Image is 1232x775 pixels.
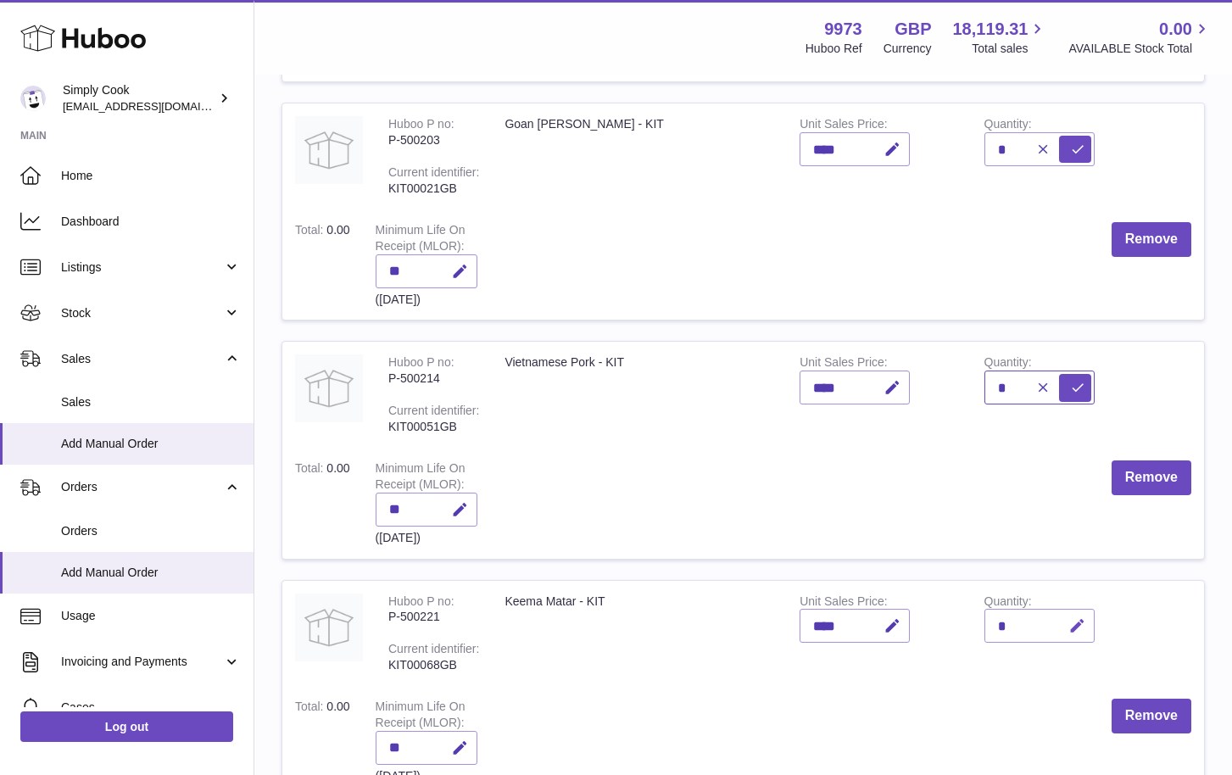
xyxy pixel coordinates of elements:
label: Unit Sales Price [800,355,887,373]
span: Orders [61,479,223,495]
span: Total sales [972,41,1047,57]
label: Unit Sales Price [800,117,887,135]
img: antigone@simplycook.com [20,86,46,111]
span: 0.00 [1159,18,1192,41]
button: Remove [1112,699,1191,733]
div: KIT00051GB [388,419,479,435]
img: Vietnamese Pork - KIT [295,354,363,422]
span: 0.00 [326,461,349,475]
div: Simply Cook [63,82,215,114]
label: Unit Sales Price [800,594,887,612]
span: Listings [61,259,223,276]
span: AVAILABLE Stock Total [1068,41,1212,57]
label: Minimum Life On Receipt (MLOR) [376,700,465,733]
img: Keema Matar - KIT [295,594,363,661]
div: P-500214 [388,371,479,387]
span: Add Manual Order [61,565,241,581]
div: Currency [884,41,932,57]
a: 18,119.31 Total sales [952,18,1047,57]
label: Quantity [984,594,1032,612]
div: Huboo P no [388,594,454,612]
div: P-500203 [388,132,479,148]
span: Stock [61,305,223,321]
div: Huboo P no [388,355,454,373]
label: Quantity [984,355,1032,373]
span: Usage [61,608,241,624]
td: Keema Matar - KIT [492,581,787,686]
span: Sales [61,351,223,367]
td: Goan [PERSON_NAME] - KIT [492,103,787,209]
div: ([DATE]) [376,292,477,308]
span: 18,119.31 [952,18,1028,41]
strong: GBP [895,18,931,41]
span: Sales [61,394,241,410]
span: Orders [61,523,241,539]
label: Minimum Life On Receipt (MLOR) [376,223,465,257]
td: Vietnamese Pork - KIT [492,342,787,447]
span: Home [61,168,241,184]
strong: 9973 [824,18,862,41]
button: Remove [1112,460,1191,495]
a: 0.00 AVAILABLE Stock Total [1068,18,1212,57]
img: Goan Curry - KIT [295,116,363,184]
div: ([DATE]) [376,530,477,546]
div: KIT00021GB [388,181,479,197]
div: Current identifier [388,404,479,421]
div: KIT00068GB [388,657,479,673]
label: Minimum Life On Receipt (MLOR) [376,461,465,495]
span: 0.00 [326,700,349,713]
label: Quantity [984,117,1032,135]
span: Invoicing and Payments [61,654,223,670]
span: Dashboard [61,214,241,230]
button: Remove [1112,222,1191,257]
label: Total [295,223,326,241]
a: Log out [20,711,233,742]
span: 0.00 [326,223,349,237]
label: Total [295,461,326,479]
span: Add Manual Order [61,436,241,452]
span: Cases [61,700,241,716]
div: P-500221 [388,609,479,625]
div: Current identifier [388,642,479,660]
div: Huboo Ref [806,41,862,57]
span: [EMAIL_ADDRESS][DOMAIN_NAME] [63,99,249,113]
div: Current identifier [388,165,479,183]
div: Huboo P no [388,117,454,135]
label: Total [295,700,326,717]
